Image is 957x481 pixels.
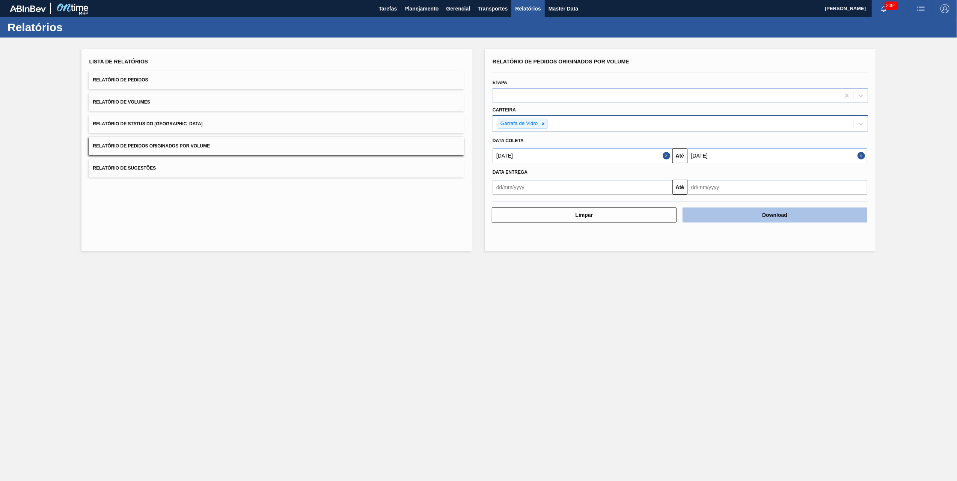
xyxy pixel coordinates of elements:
button: Relatório de Pedidos Originados por Volume [89,137,464,155]
button: Close [663,148,672,163]
h1: Relatórios [8,23,141,32]
span: Planejamento [404,4,439,13]
img: TNhmsLtSVTkK8tSr43FrP2fwEKptu5GPRR3wAAAABJRU5ErkJggg== [10,5,46,12]
img: userActions [916,4,925,13]
input: dd/mm/yyyy [493,148,672,163]
span: Relatório de Status do [GEOGRAPHIC_DATA] [93,121,202,126]
span: Tarefas [379,4,397,13]
button: Relatório de Pedidos [89,71,464,89]
label: Carteira [493,107,516,113]
span: Relatório de Pedidos Originados por Volume [93,143,210,149]
span: Master Data [549,4,578,13]
button: Até [672,180,687,195]
span: 3091 [885,2,898,10]
span: Transportes [478,4,508,13]
span: Relatório de Volumes [93,99,150,105]
button: Relatório de Sugestões [89,159,464,177]
span: Data entrega [493,170,527,175]
span: Relatório de Sugestões [93,165,156,171]
span: Relatórios [515,4,541,13]
span: Relatório de Pedidos [93,77,148,83]
img: Logout [940,4,949,13]
button: Close [858,148,867,163]
button: Limpar [492,207,677,222]
span: Data coleta [493,138,524,143]
div: Garrafa de Vidro [498,119,539,128]
input: dd/mm/yyyy [687,148,867,163]
span: Gerencial [446,4,470,13]
span: Lista de Relatórios [89,59,148,65]
span: Relatório de Pedidos Originados por Volume [493,59,629,65]
input: dd/mm/yyyy [493,180,672,195]
button: Download [683,207,867,222]
input: dd/mm/yyyy [687,180,867,195]
button: Relatório de Volumes [89,93,464,111]
label: Etapa [493,80,507,85]
button: Notificações [872,3,896,14]
button: Relatório de Status do [GEOGRAPHIC_DATA] [89,115,464,133]
button: Até [672,148,687,163]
